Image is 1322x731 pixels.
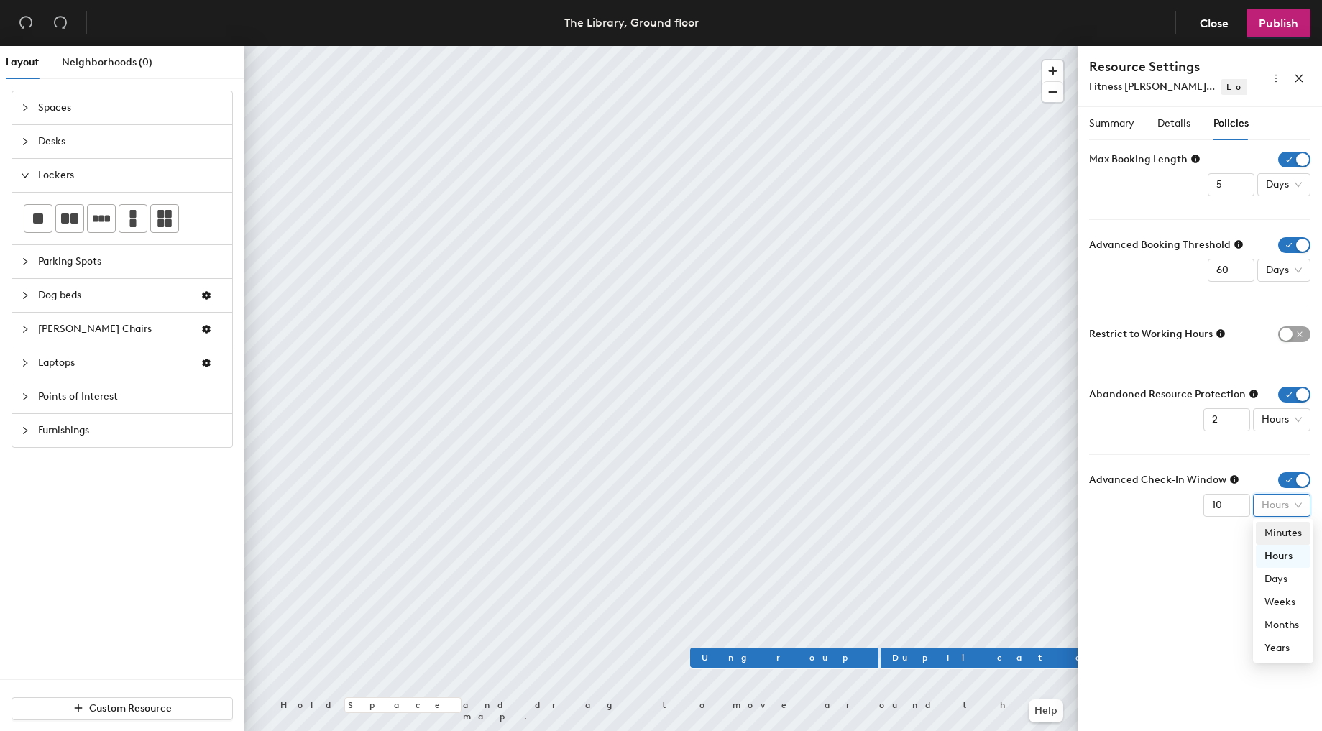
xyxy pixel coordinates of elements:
button: Publish [1247,9,1310,37]
span: Furnishings [38,414,224,447]
span: Hours [1262,495,1302,516]
div: Months [1264,617,1302,633]
div: Minutes [1264,525,1302,541]
button: Duplicate [881,648,1110,668]
div: Days [1256,568,1310,591]
span: collapsed [21,325,29,334]
span: Max Booking Length [1089,152,1188,167]
div: Weeks [1256,591,1310,614]
span: undo [19,15,33,29]
span: collapsed [21,291,29,300]
span: Restrict to Working Hours [1089,326,1213,342]
span: Summary [1089,117,1134,129]
button: Help [1029,699,1063,722]
span: Details [1157,117,1190,129]
button: Ungroup [690,648,878,668]
span: collapsed [21,257,29,266]
div: Years [1264,640,1302,656]
span: collapsed [21,392,29,401]
button: Custom Resource [12,697,233,720]
span: Duplicate [892,651,1098,664]
button: Undo (⌘ + Z) [12,9,40,37]
span: close [1294,73,1304,83]
button: Close [1188,9,1241,37]
span: Policies [1213,117,1249,129]
span: Days [1266,174,1302,196]
span: Custom Resource [89,702,172,714]
span: Ungroup [702,651,867,664]
span: Publish [1259,17,1298,30]
div: Hours [1264,548,1302,564]
span: Dog beds [38,279,189,312]
span: expanded [21,171,29,180]
span: Lockers [38,159,224,192]
div: Days [1264,571,1302,587]
span: Advanced Check-In Window [1089,472,1226,488]
div: Minutes [1256,522,1310,545]
span: more [1271,73,1281,83]
span: Spaces [38,91,224,124]
span: Hours [1262,409,1302,431]
div: Months [1256,614,1310,637]
div: Weeks [1264,594,1302,610]
span: Advanced Booking Threshold [1089,237,1231,253]
span: Points of Interest [38,380,224,413]
div: The Library, Ground floor [564,14,699,32]
div: Years [1256,637,1310,660]
span: Layout [6,56,39,68]
div: Hours [1256,545,1310,568]
h4: Resource Settings [1089,58,1247,76]
span: Days [1266,259,1302,281]
span: collapsed [21,426,29,435]
span: Parking Spots [38,245,224,278]
span: collapsed [21,104,29,112]
span: Fitness [PERSON_NAME]... [1089,81,1215,93]
span: Laptops [38,346,189,380]
span: Abandoned Resource Protection [1089,387,1246,403]
span: Close [1200,17,1229,30]
span: collapsed [21,359,29,367]
span: Desks [38,125,224,158]
span: Neighborhoods (0) [62,56,152,68]
span: collapsed [21,137,29,146]
button: Redo (⌘ + ⇧ + Z) [46,9,75,37]
span: [PERSON_NAME] Chairs [38,313,189,346]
